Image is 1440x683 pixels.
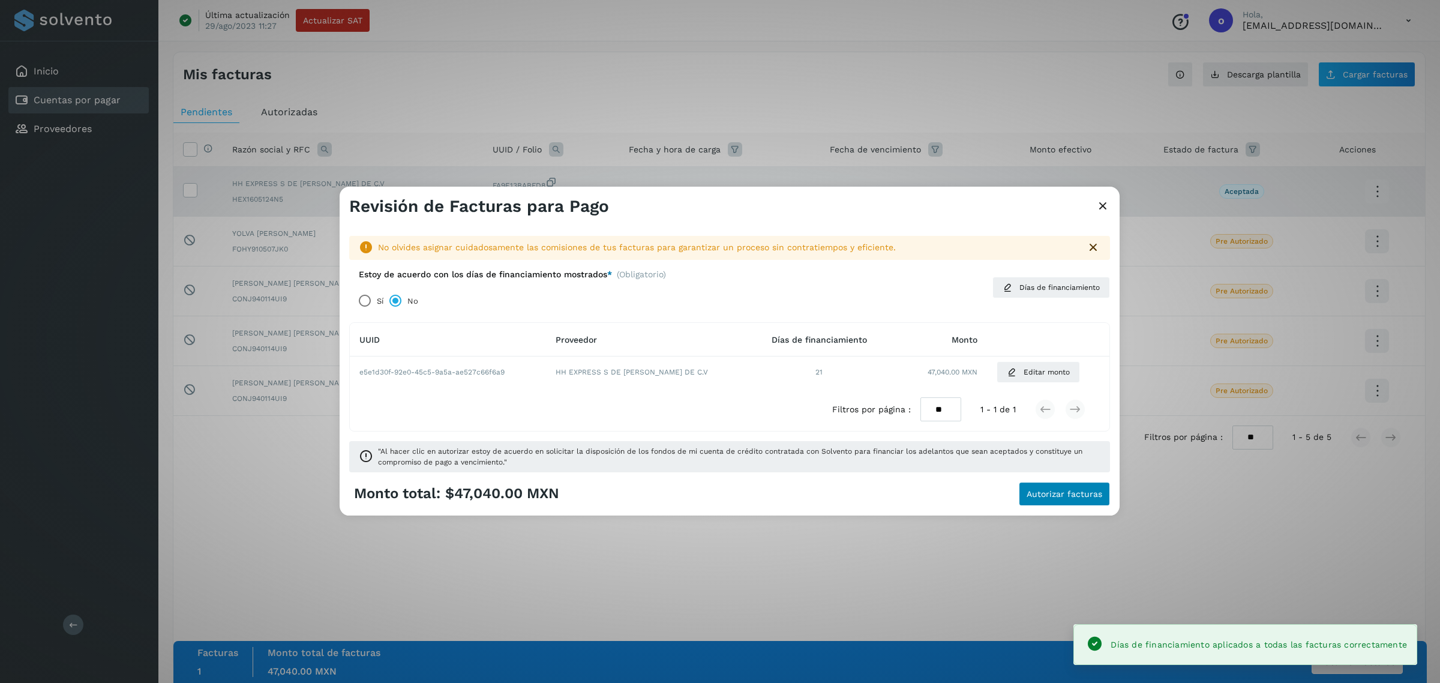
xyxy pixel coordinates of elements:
[445,486,559,503] span: $47,040.00 MXN
[378,241,1076,254] div: No olvides asignar cuidadosamente las comisiones de tus facturas para garantizar un proceso sin c...
[1019,282,1100,293] span: Días de financiamiento
[751,357,887,388] td: 21
[354,486,440,503] span: Monto total:
[1111,640,1407,649] span: Días de financiamiento aplicados a todas las facturas correctamente
[952,335,977,345] span: Monto
[992,277,1110,298] button: Días de financiamiento
[546,357,751,388] td: HH EXPRESS S DE [PERSON_NAME] DE C.V
[617,269,666,284] span: (Obligatorio)
[1019,482,1110,506] button: Autorizar facturas
[928,367,977,378] span: 47,040.00 MXN
[359,269,612,280] label: Estoy de acuerdo con los días de financiamiento mostrados
[1027,490,1102,498] span: Autorizar facturas
[772,335,867,345] span: Días de financiamiento
[377,289,383,313] label: Sí
[997,361,1080,383] button: Editar monto
[350,357,546,388] td: e5e1d30f-92e0-45c5-9a5a-ae527c66f6a9
[1024,367,1070,378] span: Editar monto
[832,403,911,416] span: Filtros por página :
[407,289,418,313] label: No
[556,335,597,345] span: Proveedor
[378,446,1100,468] span: "Al hacer clic en autorizar estoy de acuerdo en solicitar la disposición de los fondos de mi cuen...
[359,335,380,345] span: UUID
[980,403,1016,416] span: 1 - 1 de 1
[349,196,609,217] h3: Revisión de Facturas para Pago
